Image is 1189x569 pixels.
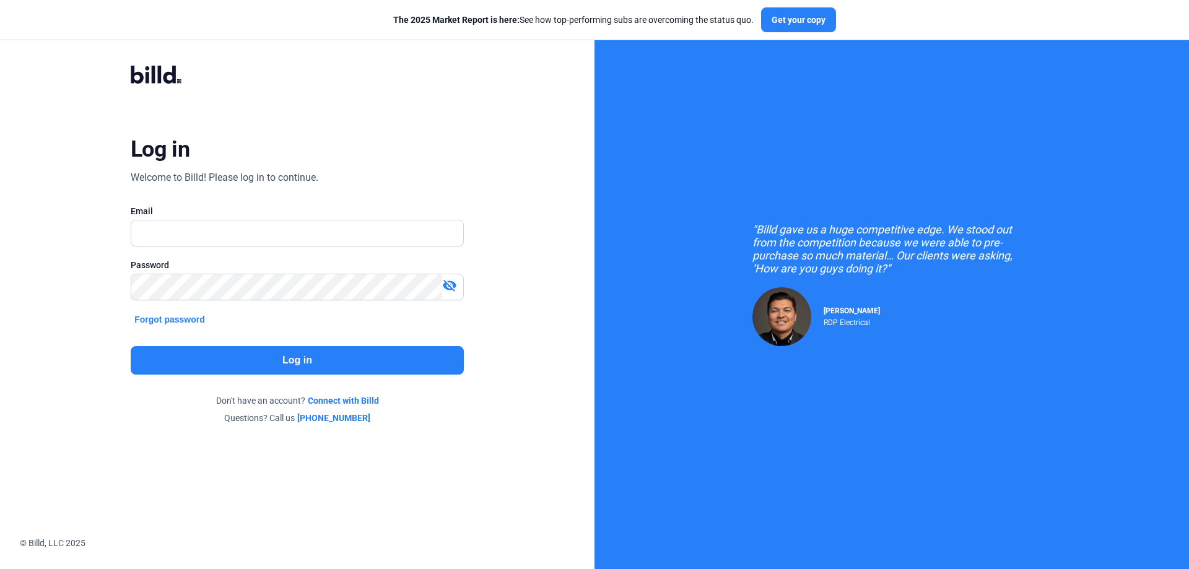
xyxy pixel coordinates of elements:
a: Connect with Billd [308,394,379,407]
button: Forgot password [131,313,209,326]
div: Email [131,205,464,217]
mat-icon: visibility_off [442,278,457,293]
div: Don't have an account? [131,394,464,407]
span: The 2025 Market Report is here: [393,15,520,25]
img: Raul Pacheco [752,287,811,346]
div: RDP Electrical [824,315,880,327]
span: [PERSON_NAME] [824,306,880,315]
div: "Billd gave us a huge competitive edge. We stood out from the competition because we were able to... [752,223,1031,275]
div: Questions? Call us [131,412,464,424]
div: See how top-performing subs are overcoming the status quo. [393,14,754,26]
div: Password [131,259,464,271]
button: Log in [131,346,464,375]
div: Welcome to Billd! Please log in to continue. [131,170,318,185]
button: Get your copy [761,7,836,32]
div: Log in [131,136,189,163]
a: [PHONE_NUMBER] [297,412,370,424]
